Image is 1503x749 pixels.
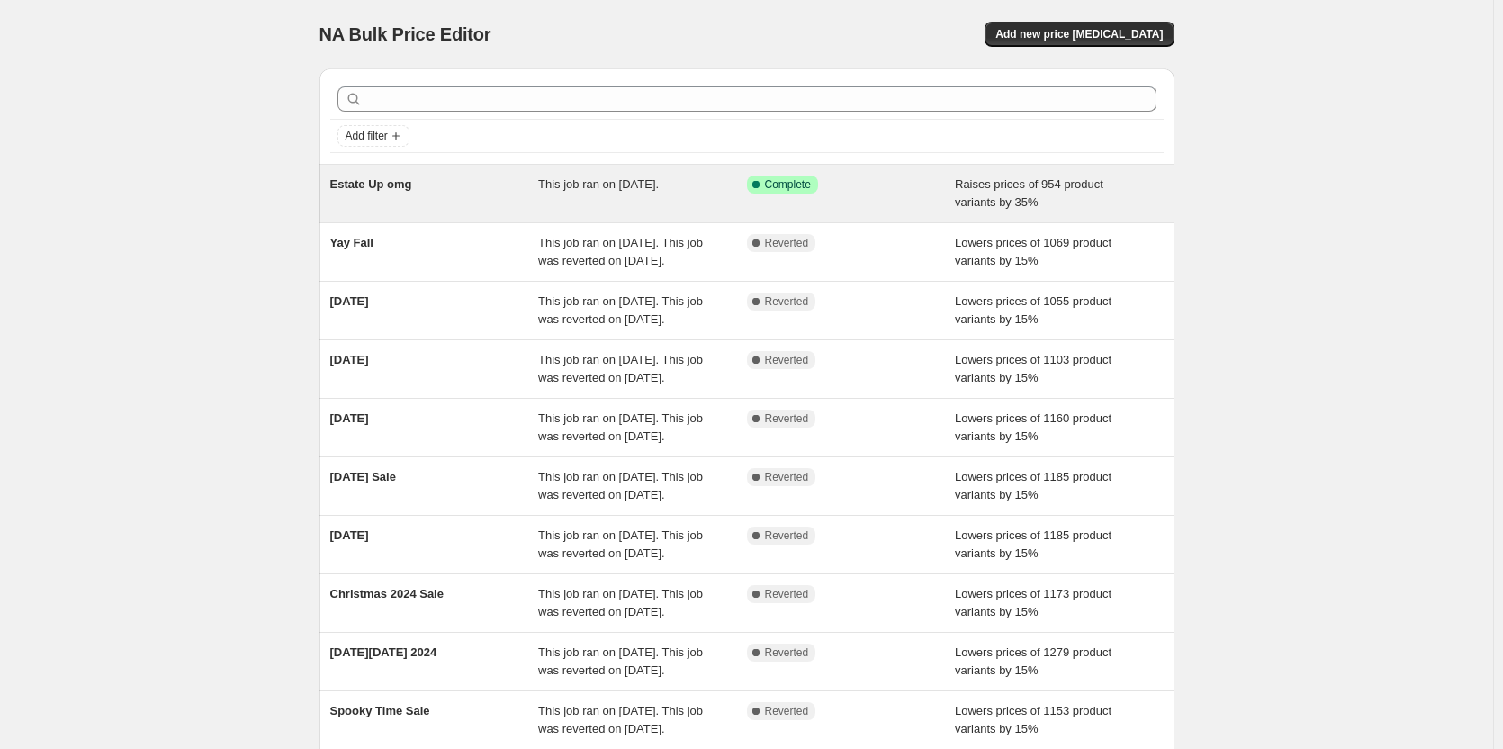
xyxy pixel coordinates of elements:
[330,177,412,191] span: Estate Up omg
[765,353,809,367] span: Reverted
[995,27,1163,41] span: Add new price [MEDICAL_DATA]
[955,177,1103,209] span: Raises prices of 954 product variants by 35%
[765,294,809,309] span: Reverted
[765,528,809,543] span: Reverted
[985,22,1174,47] button: Add new price [MEDICAL_DATA]
[538,236,703,267] span: This job ran on [DATE]. This job was reverted on [DATE].
[955,236,1111,267] span: Lowers prices of 1069 product variants by 15%
[955,411,1111,443] span: Lowers prices of 1160 product variants by 15%
[538,528,703,560] span: This job ran on [DATE]. This job was reverted on [DATE].
[330,294,369,308] span: [DATE]
[538,587,703,618] span: This job ran on [DATE]. This job was reverted on [DATE].
[330,645,437,659] span: [DATE][DATE] 2024
[765,587,809,601] span: Reverted
[538,704,703,735] span: This job ran on [DATE]. This job was reverted on [DATE].
[330,528,369,542] span: [DATE]
[955,704,1111,735] span: Lowers prices of 1153 product variants by 15%
[330,236,373,249] span: Yay Fall
[346,129,388,143] span: Add filter
[330,353,369,366] span: [DATE]
[337,125,409,147] button: Add filter
[955,353,1111,384] span: Lowers prices of 1103 product variants by 15%
[765,236,809,250] span: Reverted
[765,470,809,484] span: Reverted
[765,177,811,192] span: Complete
[955,470,1111,501] span: Lowers prices of 1185 product variants by 15%
[330,470,396,483] span: [DATE] Sale
[955,587,1111,618] span: Lowers prices of 1173 product variants by 15%
[538,411,703,443] span: This job ran on [DATE]. This job was reverted on [DATE].
[330,411,369,425] span: [DATE]
[538,470,703,501] span: This job ran on [DATE]. This job was reverted on [DATE].
[955,528,1111,560] span: Lowers prices of 1185 product variants by 15%
[765,411,809,426] span: Reverted
[538,177,659,191] span: This job ran on [DATE].
[319,24,491,44] span: NA Bulk Price Editor
[538,294,703,326] span: This job ran on [DATE]. This job was reverted on [DATE].
[955,294,1111,326] span: Lowers prices of 1055 product variants by 15%
[330,704,430,717] span: Spooky Time Sale
[330,587,444,600] span: Christmas 2024 Sale
[765,645,809,660] span: Reverted
[955,645,1111,677] span: Lowers prices of 1279 product variants by 15%
[538,645,703,677] span: This job ran on [DATE]. This job was reverted on [DATE].
[765,704,809,718] span: Reverted
[538,353,703,384] span: This job ran on [DATE]. This job was reverted on [DATE].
